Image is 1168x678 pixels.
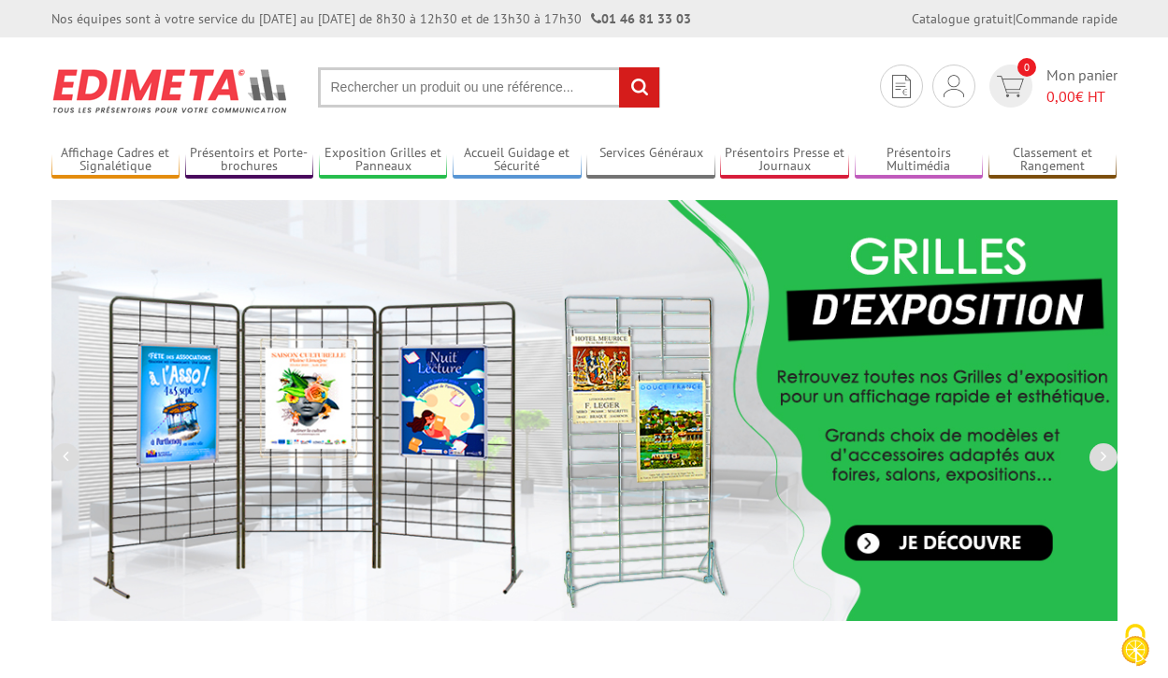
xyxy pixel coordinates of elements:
a: devis rapide 0 Mon panier 0,00€ HT [985,65,1118,108]
a: Accueil Guidage et Sécurité [453,145,582,176]
a: Services Généraux [586,145,715,176]
input: rechercher [619,67,659,108]
a: Exposition Grilles et Panneaux [319,145,448,176]
div: Nos équipes sont à votre service du [DATE] au [DATE] de 8h30 à 12h30 et de 13h30 à 17h30 [51,9,691,28]
strong: 01 46 81 33 03 [591,10,691,27]
img: Présentoir, panneau, stand - Edimeta - PLV, affichage, mobilier bureau, entreprise [51,56,290,125]
img: devis rapide [944,75,964,97]
img: Cookies (fenêtre modale) [1112,622,1159,669]
input: Rechercher un produit ou une référence... [318,67,660,108]
div: | [912,9,1118,28]
img: devis rapide [997,76,1024,97]
span: 0 [1017,58,1036,77]
span: € HT [1046,86,1118,108]
span: 0,00 [1046,87,1075,106]
img: devis rapide [892,75,911,98]
a: Présentoirs Presse et Journaux [720,145,849,176]
a: Catalogue gratuit [912,10,1013,27]
a: Présentoirs et Porte-brochures [185,145,314,176]
a: Affichage Cadres et Signalétique [51,145,180,176]
button: Cookies (fenêtre modale) [1103,614,1168,678]
a: Présentoirs Multimédia [855,145,984,176]
span: Mon panier [1046,65,1118,108]
a: Classement et Rangement [988,145,1118,176]
a: Commande rapide [1016,10,1118,27]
